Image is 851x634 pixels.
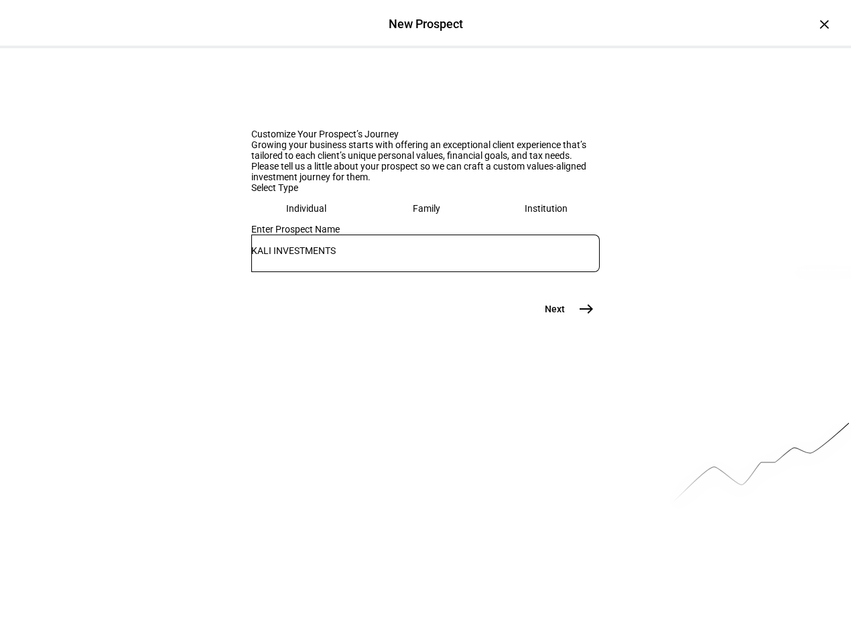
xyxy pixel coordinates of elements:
[529,296,600,322] button: Next
[813,13,835,35] div: ×
[251,129,600,139] div: Customize Your Prospect’s Journey
[413,203,440,214] div: Family
[251,224,600,235] div: Enter Prospect Name
[578,301,594,317] mat-icon: east
[286,203,326,214] div: Individual
[545,302,565,316] span: Next
[251,182,600,193] div: Select Type
[525,203,568,214] div: Institution
[251,161,600,182] div: Please tell us a little about your prospect so we can craft a custom values-aligned investment jo...
[251,245,600,256] input: Prospect Name
[251,139,600,161] div: Growing your business starts with offering an exceptional client experience that’s tailored to ea...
